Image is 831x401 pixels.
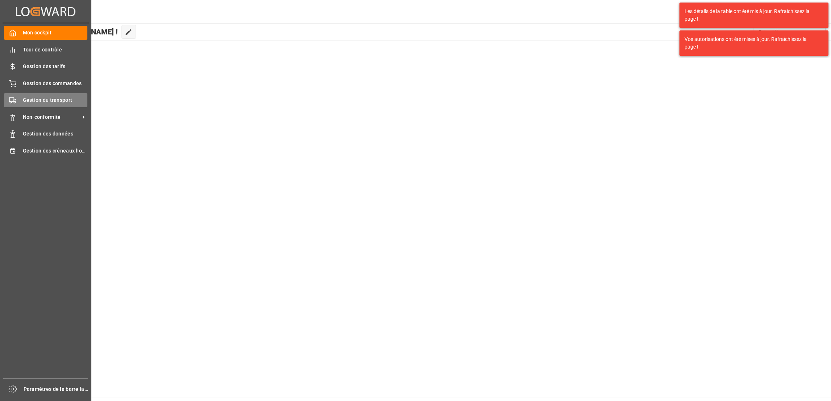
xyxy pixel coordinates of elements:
a: Gestion des créneaux horaires [4,143,87,158]
div: Les détails de la table ont été mis à jour. Rafraîchissez la page !. [685,8,818,23]
span: Gestion des créneaux horaires [23,147,88,155]
a: Gestion des commandes [4,76,87,90]
a: Gestion des données [4,127,87,141]
span: Gestion des commandes [23,80,88,87]
a: Tour de contrôle [4,42,87,57]
span: Paramètres de la barre latérale [24,385,88,393]
span: Bonjour [PERSON_NAME] ! [30,25,118,39]
a: Gestion des tarifs [4,59,87,74]
span: Gestion des données [23,130,88,138]
span: Gestion du transport [23,96,88,104]
span: Mon cockpit [23,29,88,37]
a: Mon cockpit [4,26,87,40]
span: Gestion des tarifs [23,63,88,70]
span: Tour de contrôle [23,46,88,54]
span: Non-conformité [23,113,80,121]
div: Vos autorisations ont été mises à jour. Rafraîchissez la page !. [685,35,818,51]
a: Gestion du transport [4,93,87,107]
